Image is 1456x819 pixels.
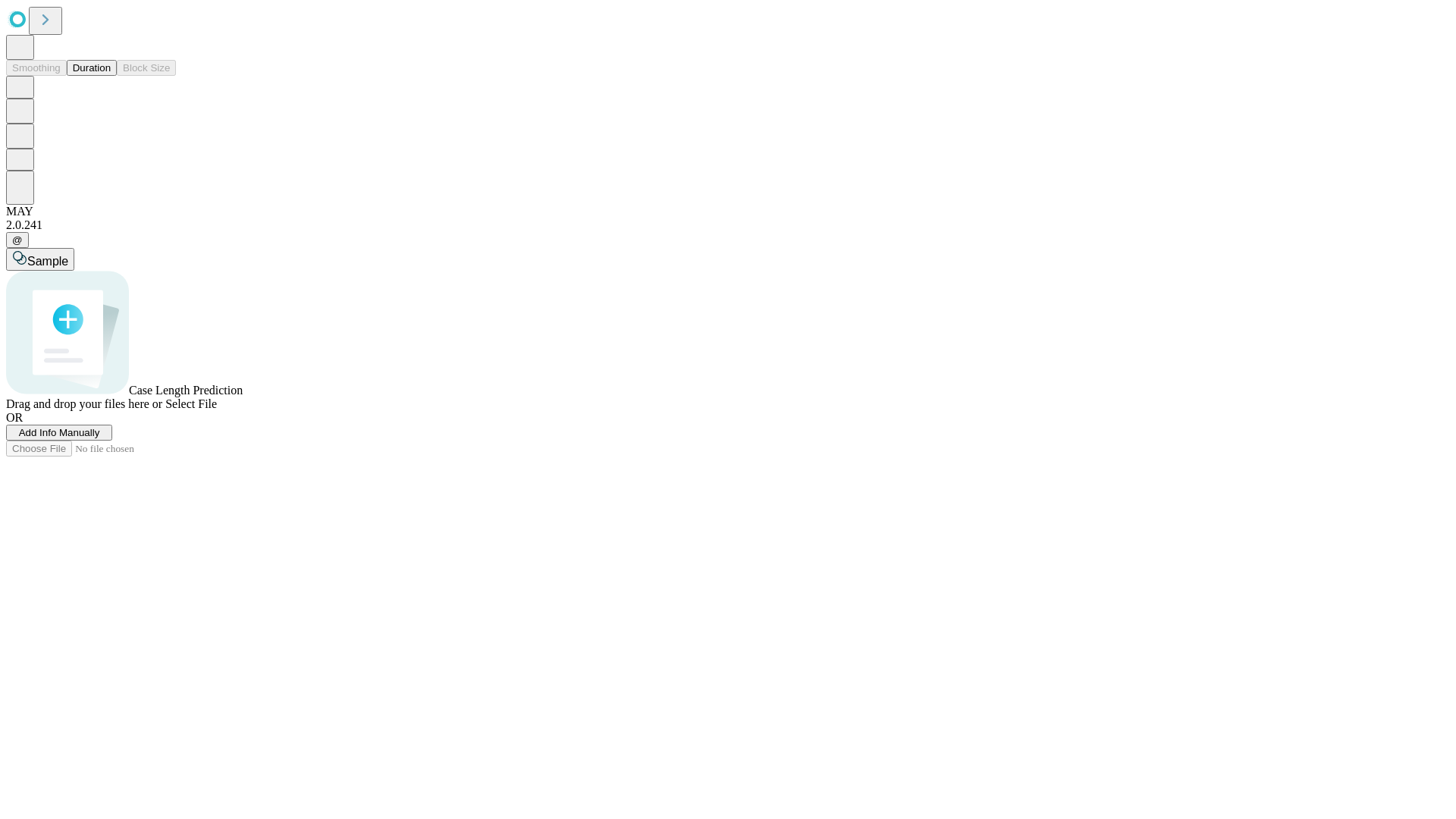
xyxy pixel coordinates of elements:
[6,397,162,410] span: Drag and drop your files here or
[117,60,176,76] button: Block Size
[6,205,1450,218] div: MAY
[6,60,67,76] button: Smoothing
[12,234,23,246] span: @
[19,427,100,438] span: Add Info Manually
[6,232,29,248] button: @
[27,255,68,268] span: Sample
[6,218,1450,232] div: 2.0.241
[165,397,217,410] span: Select File
[6,425,112,441] button: Add Info Manually
[67,60,117,76] button: Duration
[129,384,243,397] span: Case Length Prediction
[6,411,23,424] span: OR
[6,248,74,271] button: Sample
